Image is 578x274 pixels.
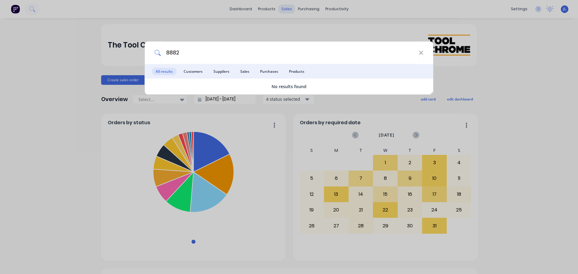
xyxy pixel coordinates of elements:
[161,42,419,64] input: Start typing a customer or supplier name to create a new order...
[256,68,282,75] span: Purchases
[152,68,176,75] span: All results
[285,68,308,75] span: Products
[237,68,253,75] span: Sales
[145,83,433,90] div: No results found
[180,68,206,75] span: Customers
[210,68,233,75] span: Suppliers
